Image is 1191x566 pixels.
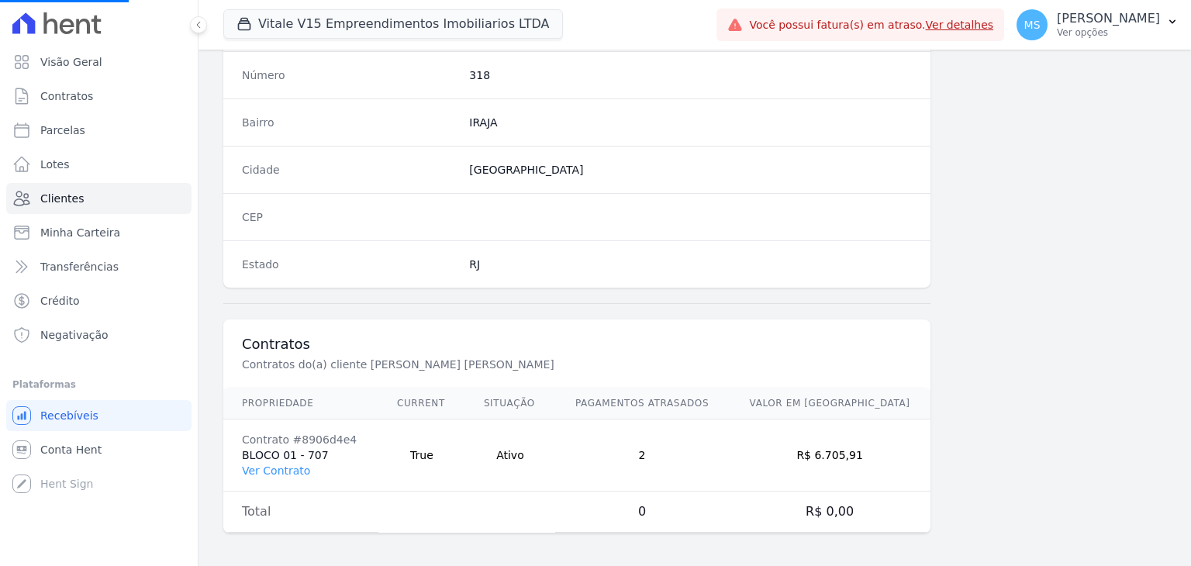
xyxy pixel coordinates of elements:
dt: Cidade [242,162,457,178]
a: Recebíveis [6,400,192,431]
span: Lotes [40,157,70,172]
a: Conta Hent [6,434,192,465]
span: Clientes [40,191,84,206]
td: 0 [555,492,729,533]
th: Situação [465,388,555,419]
td: Total [223,492,378,533]
button: MS [PERSON_NAME] Ver opções [1004,3,1191,47]
td: 2 [555,419,729,492]
a: Crédito [6,285,192,316]
dt: Número [242,67,457,83]
dd: IRAJA [469,115,912,130]
span: Negativação [40,327,109,343]
div: Plataformas [12,375,185,394]
a: Lotes [6,149,192,180]
a: Ver Contrato [242,464,310,477]
dd: [GEOGRAPHIC_DATA] [469,162,912,178]
span: Contratos [40,88,93,104]
th: Propriedade [223,388,378,419]
th: Valor em [GEOGRAPHIC_DATA] [729,388,930,419]
a: Parcelas [6,115,192,146]
th: Current [378,388,465,419]
dt: Estado [242,257,457,272]
td: True [378,419,465,492]
span: Parcelas [40,123,85,138]
span: MS [1024,19,1041,30]
div: Contrato #8906d4e4 [242,432,360,447]
span: Minha Carteira [40,225,120,240]
span: Você possui fatura(s) em atraso. [749,17,993,33]
a: Visão Geral [6,47,192,78]
span: Recebíveis [40,408,98,423]
a: Negativação [6,319,192,350]
a: Transferências [6,251,192,282]
dt: CEP [242,209,457,225]
p: [PERSON_NAME] [1057,11,1160,26]
dd: RJ [469,257,912,272]
button: Vitale V15 Empreendimentos Imobiliarios LTDA [223,9,563,39]
a: Ver detalhes [926,19,994,31]
span: Transferências [40,259,119,274]
h3: Contratos [242,335,912,354]
p: Ver opções [1057,26,1160,39]
th: Pagamentos Atrasados [555,388,729,419]
td: R$ 0,00 [729,492,930,533]
dt: Bairro [242,115,457,130]
td: R$ 6.705,91 [729,419,930,492]
a: Clientes [6,183,192,214]
td: Ativo [465,419,555,492]
dd: 318 [469,67,912,83]
span: Crédito [40,293,80,309]
a: Contratos [6,81,192,112]
span: Conta Hent [40,442,102,457]
p: Contratos do(a) cliente [PERSON_NAME] [PERSON_NAME] [242,357,763,372]
span: Visão Geral [40,54,102,70]
a: Minha Carteira [6,217,192,248]
td: BLOCO 01 - 707 [223,419,378,492]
